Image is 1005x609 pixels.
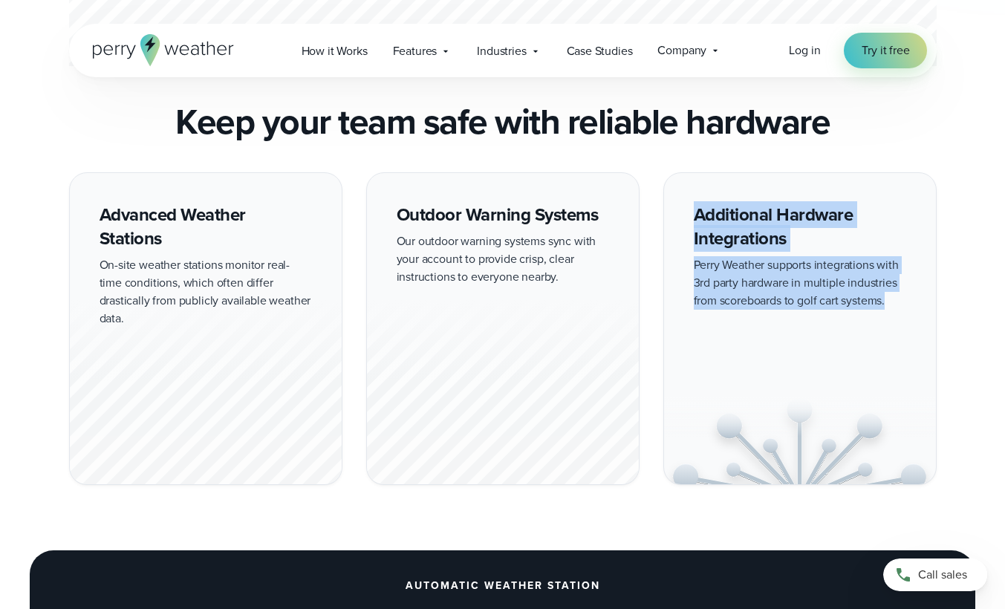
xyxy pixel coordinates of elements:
a: How it Works [289,36,380,66]
span: Features [393,42,438,60]
img: Integration-Light.svg [664,397,936,485]
span: Case Studies [567,42,633,60]
span: Try it free [862,42,909,59]
a: Try it free [844,33,927,68]
span: Industries [477,42,526,60]
a: Log in [789,42,820,59]
span: Call sales [918,566,967,584]
h2: AUTOMATIC WEATHER STATION [406,580,600,592]
a: Case Studies [554,36,645,66]
h2: Keep your team safe with reliable hardware [175,101,830,143]
span: Company [657,42,706,59]
a: Call sales [883,558,987,591]
span: How it Works [302,42,368,60]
